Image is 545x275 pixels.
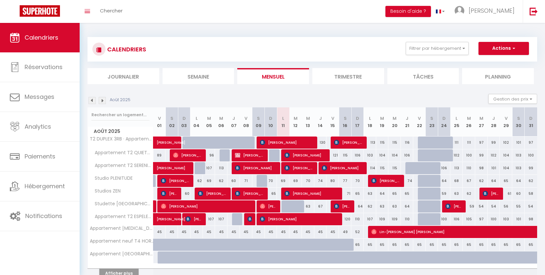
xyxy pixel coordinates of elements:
[351,239,364,251] div: 65
[203,149,215,161] div: 96
[463,107,475,137] th: 26
[289,226,302,238] div: 45
[339,149,351,161] div: 115
[302,175,314,187] div: 70
[488,149,500,161] div: 102
[314,226,327,238] div: 45
[388,213,401,225] div: 109
[364,137,376,149] div: 113
[387,68,459,84] li: Tâches
[178,188,190,200] div: 60
[356,115,359,121] abbr: D
[500,175,512,187] div: 65
[525,200,537,212] div: 54
[339,175,351,187] div: 77
[512,107,525,137] th: 30
[488,200,500,212] div: 54
[215,175,227,187] div: 62
[306,115,310,121] abbr: M
[227,175,240,187] div: 60
[438,107,450,137] th: 24
[401,107,413,137] th: 21
[525,162,537,174] div: 99
[326,226,339,238] div: 45
[178,226,190,238] div: 45
[512,188,525,200] div: 60
[157,210,187,222] span: [PERSON_NAME]
[203,107,215,137] th: 05
[455,6,464,16] img: ...
[269,115,272,121] abbr: D
[488,94,537,104] button: Gestion des prix
[469,7,515,15] span: [PERSON_NAME]
[371,174,400,187] span: [PERSON_NAME]
[203,226,215,238] div: 45
[426,239,438,251] div: 65
[450,239,463,251] div: 65
[500,149,512,161] div: 104
[401,200,413,212] div: 64
[385,6,431,17] button: Besoin d'aide ?
[339,226,351,238] div: 49
[500,239,512,251] div: 65
[475,175,488,187] div: 62
[252,107,265,137] th: 09
[183,115,186,121] abbr: D
[463,239,475,251] div: 65
[260,200,277,212] span: [PERSON_NAME]
[388,188,401,200] div: 65
[89,226,154,231] span: Appartement [MEDICAL_DATA] SAGET (bail mobilité)
[512,149,525,161] div: 103
[89,188,122,195] span: Studios ZEN
[475,137,488,149] div: 97
[456,115,457,121] abbr: L
[25,212,62,220] span: Notifications
[525,239,537,251] div: 65
[351,149,364,161] div: 106
[488,162,500,174] div: 101
[312,68,384,84] li: Trimestre
[450,175,463,187] div: 68
[161,174,190,187] span: [PERSON_NAME]
[173,149,202,161] span: [PERSON_NAME]
[426,107,438,137] th: 23
[462,68,534,84] li: Planning
[25,93,54,101] span: Messages
[475,213,488,225] div: 97
[260,213,339,225] span: [PERSON_NAME]
[393,115,397,121] abbr: M
[376,239,389,251] div: 65
[302,226,314,238] div: 45
[185,213,202,225] span: [PERSON_NAME]
[190,107,203,137] th: 04
[467,115,471,121] abbr: M
[25,152,55,160] span: Paiements
[319,115,322,121] abbr: J
[463,162,475,174] div: 110
[161,187,178,200] span: [PERSON_NAME]
[178,107,190,137] th: 03
[190,175,203,187] div: 62
[364,149,376,161] div: 103
[463,200,475,212] div: 59
[20,5,60,17] img: Super Booking
[339,213,351,225] div: 120
[351,213,364,225] div: 110
[512,200,525,212] div: 55
[265,175,277,187] div: 70
[322,162,363,174] span: [PERSON_NAME]
[406,115,408,121] abbr: J
[450,107,463,137] th: 25
[326,107,339,137] th: 15
[158,115,161,121] abbr: V
[401,188,413,200] div: 65
[331,115,334,121] abbr: V
[25,182,65,190] span: Hébergement
[488,107,500,137] th: 28
[388,149,401,161] div: 104
[413,239,426,251] div: 65
[529,115,533,121] abbr: D
[344,115,347,121] abbr: S
[89,200,154,208] span: Studette [GEOGRAPHIC_DATA]
[364,239,376,251] div: 65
